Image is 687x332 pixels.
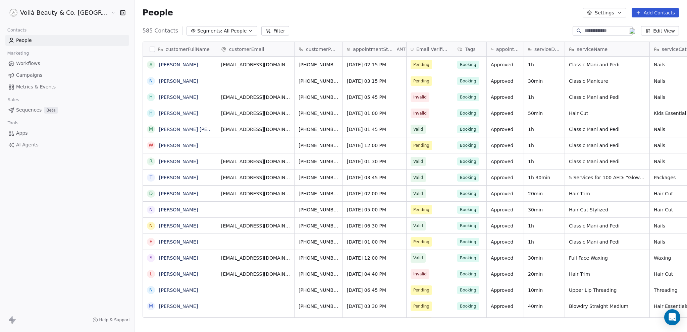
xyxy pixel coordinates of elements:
span: serviceDuration [534,46,561,53]
a: AI Agents [5,139,129,150]
span: appointmentStatus [496,46,520,53]
span: [DATE] 04:40 PM [347,271,402,277]
span: 20min [528,190,561,197]
a: [PERSON_NAME] [159,111,198,116]
span: 1h [528,158,561,165]
span: 30min [528,78,561,84]
div: serviceDuration [524,42,565,56]
span: Tools [5,118,21,128]
span: Full Face Waxing [569,255,645,261]
a: [PERSON_NAME] [159,287,198,293]
span: Booking [457,302,479,310]
span: [DATE] 01:45 PM [347,126,402,133]
div: Open Intercom Messenger [664,309,680,325]
span: 40min [528,303,561,310]
span: Hair Cut Stylized [569,206,645,213]
span: [DATE] 01:30 PM [347,158,402,165]
span: Pending [413,78,429,84]
span: [DATE] 01:00 PM [347,110,402,117]
span: Approved [491,206,520,213]
a: [PERSON_NAME] [159,143,198,148]
span: Booking [457,190,479,198]
span: Approved [491,287,520,293]
span: appointmentStartDateTime [353,46,395,53]
img: Voila_Beauty_And_Co_Logo.png [9,9,17,17]
span: Approved [491,61,520,68]
span: Booking [457,222,479,230]
div: appointmentStartDateTimeAMT [343,42,406,56]
span: Classic Mani and Pedi [569,126,645,133]
span: [PHONE_NUMBER] [299,303,338,310]
button: Edit View [641,26,679,36]
a: [PERSON_NAME] [159,94,198,100]
a: People [5,35,129,46]
span: [DATE] 05:45 PM [347,94,402,101]
span: Approved [491,126,520,133]
span: [EMAIL_ADDRESS][DOMAIN_NAME] [221,126,290,133]
a: Apps [5,128,129,139]
a: Help & Support [93,317,130,323]
span: 1h [528,94,561,101]
a: [PERSON_NAME] [159,255,198,261]
div: customerEmail [217,42,294,56]
span: [PHONE_NUMBER] [299,110,338,117]
span: [DATE] 02:00 PM [347,190,402,197]
span: Invalid [413,271,427,277]
span: [DATE] 12:00 PM [347,255,402,261]
span: 10min [528,287,561,293]
span: [DATE] 03:15 PM [347,78,402,84]
span: People [143,8,173,18]
button: Voilà Beauty & Co. [GEOGRAPHIC_DATA] [8,7,106,18]
span: Pending [413,287,429,293]
a: [PERSON_NAME] [159,223,198,228]
a: [PERSON_NAME] [159,191,198,196]
div: customerPhone [295,42,342,56]
div: appointmentStatus [487,42,524,56]
span: Hair Trim [569,190,645,197]
img: 19.png [629,28,635,34]
span: [PHONE_NUMBER] [299,222,338,229]
span: Booking [457,141,479,149]
span: Classic Manicure [569,78,645,84]
span: customerFullName [166,46,210,53]
span: Booking [457,270,479,278]
div: D [149,190,153,197]
div: H [149,93,153,101]
span: [PHONE_NUMBER] [299,255,338,261]
div: S [149,254,152,261]
span: serviceName [577,46,607,53]
div: Tags [453,42,486,56]
span: [PHONE_NUMBER] [299,61,338,68]
button: Add Contacts [632,8,679,17]
span: Booking [457,93,479,101]
span: Approved [491,174,520,181]
span: [DATE] 01:00 PM [347,239,402,245]
button: Filter [261,26,289,36]
span: 20min [528,271,561,277]
div: N [149,77,153,84]
a: [PERSON_NAME] [159,62,198,67]
span: Tags [465,46,476,53]
div: L [150,270,152,277]
span: Booking [457,206,479,214]
span: [DATE] 05:00 PM [347,206,402,213]
span: Voilà Beauty & Co. [GEOGRAPHIC_DATA] [20,8,110,17]
div: serviceName [565,42,649,56]
span: [EMAIL_ADDRESS][DOMAIN_NAME] [221,222,290,229]
span: Beta [44,107,58,114]
span: [PHONE_NUMBER] [299,78,338,84]
a: [PERSON_NAME] [PERSON_NAME] [159,127,239,132]
span: [PHONE_NUMBER] [299,190,338,197]
span: Hair Trim [569,271,645,277]
button: Settings [583,8,626,17]
span: Valid [413,255,423,261]
span: Booking [457,77,479,85]
div: T [150,174,153,181]
span: [PHONE_NUMBER] [299,206,338,213]
span: [DATE] 03:30 PM [347,303,402,310]
span: [DATE] 12:00 PM [347,142,402,149]
a: [PERSON_NAME] [159,159,198,164]
span: Classic Mani and Pedi [569,61,645,68]
div: N [149,206,153,213]
span: Metrics & Events [16,83,56,90]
